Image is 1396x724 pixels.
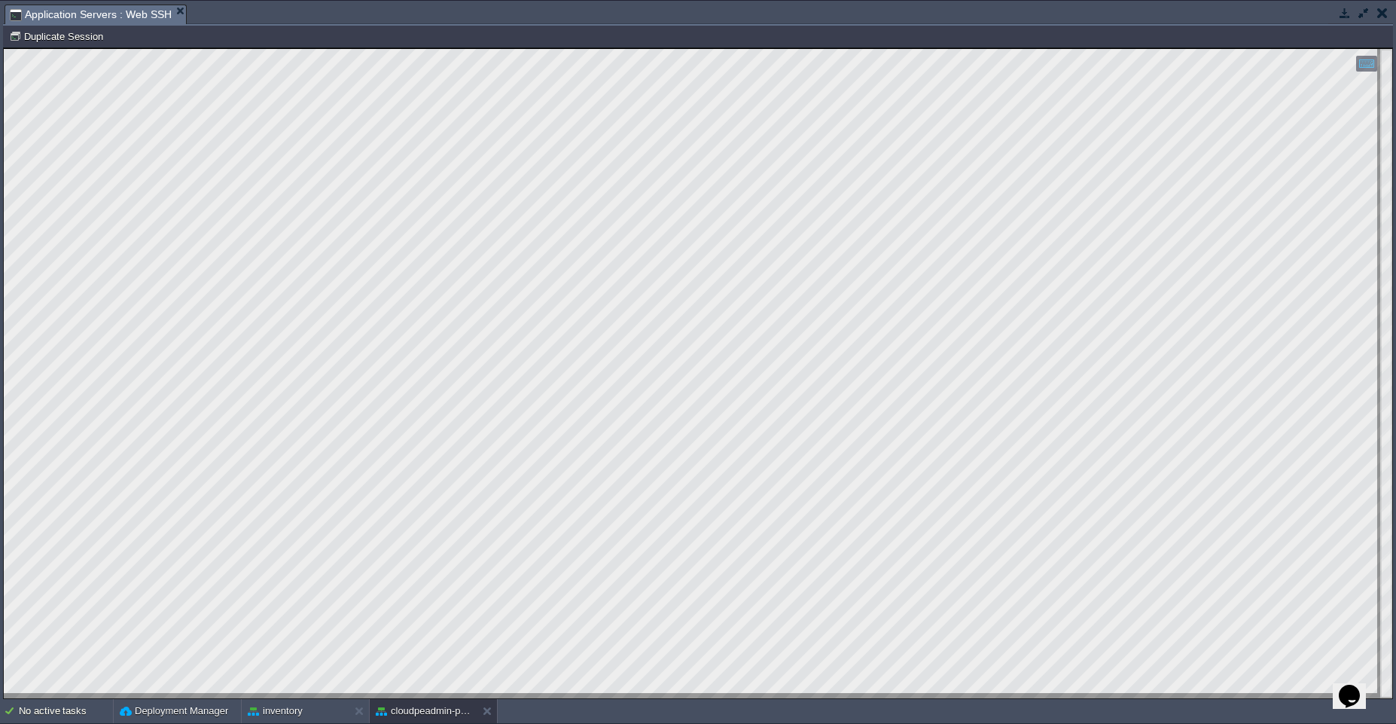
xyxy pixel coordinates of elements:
button: inventory [248,704,303,719]
button: Deployment Manager [120,704,228,719]
iframe: chat widget [1333,664,1381,709]
button: cloudpeadmin-production [376,704,471,719]
span: Application Servers : Web SSH [10,5,172,24]
div: No active tasks [19,699,113,723]
button: Duplicate Session [9,29,108,43]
